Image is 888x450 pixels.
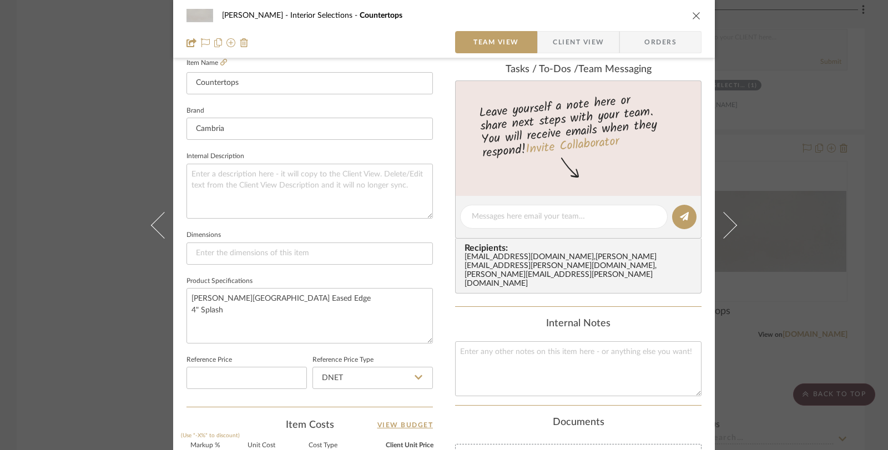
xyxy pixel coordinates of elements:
span: [PERSON_NAME] [222,12,290,19]
div: team Messaging [455,64,702,76]
label: Reference Price [186,357,232,363]
input: Enter Item Name [186,72,433,94]
label: Dimensions [186,232,221,238]
a: Invite Collaborator [525,132,620,160]
input: Enter the dimensions of this item [186,242,433,265]
span: Orders [632,31,689,53]
span: Team View [473,31,519,53]
label: Markup % [186,443,224,448]
img: 56108c24-2436-4086-990e-85024f8f08fc_48x40.jpg [186,4,213,27]
div: [EMAIL_ADDRESS][DOMAIN_NAME] , [PERSON_NAME][EMAIL_ADDRESS][PERSON_NAME][DOMAIN_NAME] , [PERSON_N... [465,253,697,289]
label: Reference Price Type [312,357,374,363]
span: Interior Selections [290,12,360,19]
div: Leave yourself a note here or share next steps with your team. You will receive emails when they ... [454,88,703,163]
div: Item Costs [186,418,433,432]
label: Cost Type [299,443,346,448]
input: Enter Brand [186,118,433,140]
label: Brand [186,108,204,114]
img: Remove from project [240,38,249,47]
button: close [692,11,702,21]
span: Client View [553,31,604,53]
div: Internal Notes [455,318,702,330]
label: Item Name [186,58,227,68]
label: Product Specifications [186,279,253,284]
div: Documents [455,417,702,429]
label: Internal Description [186,154,244,159]
label: Unit Cost [233,443,290,448]
span: Countertops [360,12,402,19]
span: Recipients: [465,243,697,253]
span: Tasks / To-Dos / [506,64,578,74]
label: Client Unit Price [355,443,433,448]
a: View Budget [377,418,433,432]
